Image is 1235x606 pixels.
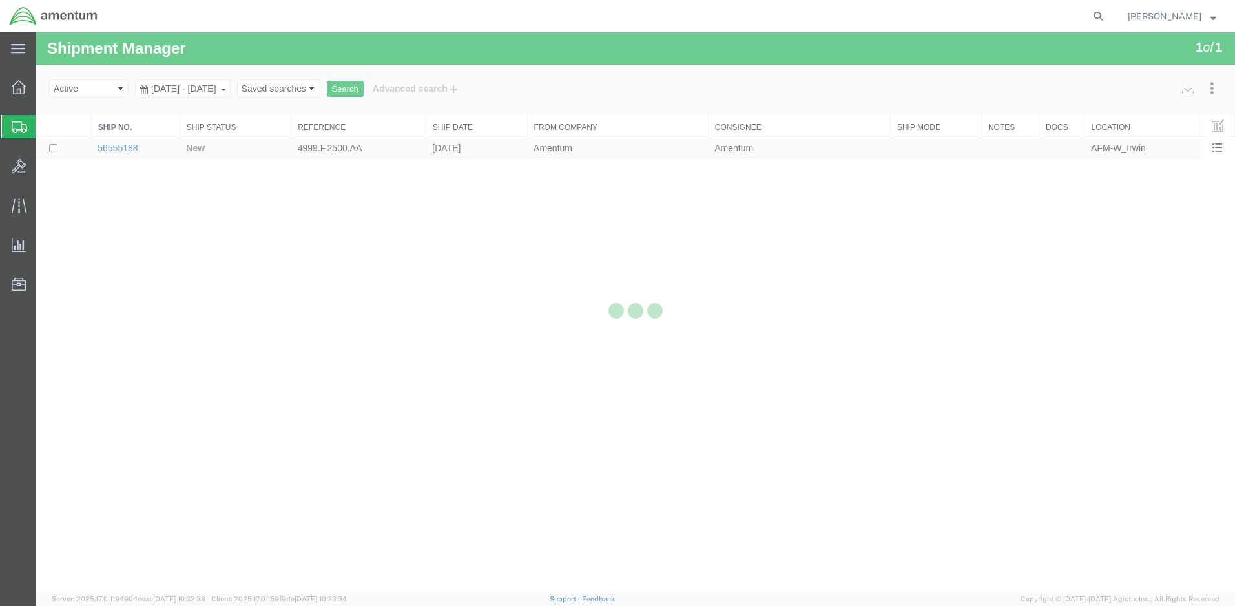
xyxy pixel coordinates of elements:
[1128,9,1201,23] span: Kurt Archuleta
[153,595,205,603] span: [DATE] 10:32:38
[52,595,205,603] span: Server: 2025.17.0-1194904eeae
[550,595,582,603] a: Support
[1127,8,1217,24] button: [PERSON_NAME]
[582,595,615,603] a: Feedback
[1021,594,1219,605] span: Copyright © [DATE]-[DATE] Agistix Inc., All Rights Reserved
[211,595,347,603] span: Client: 2025.17.0-159f9de
[9,6,98,26] img: logo
[295,595,347,603] span: [DATE] 10:23:34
